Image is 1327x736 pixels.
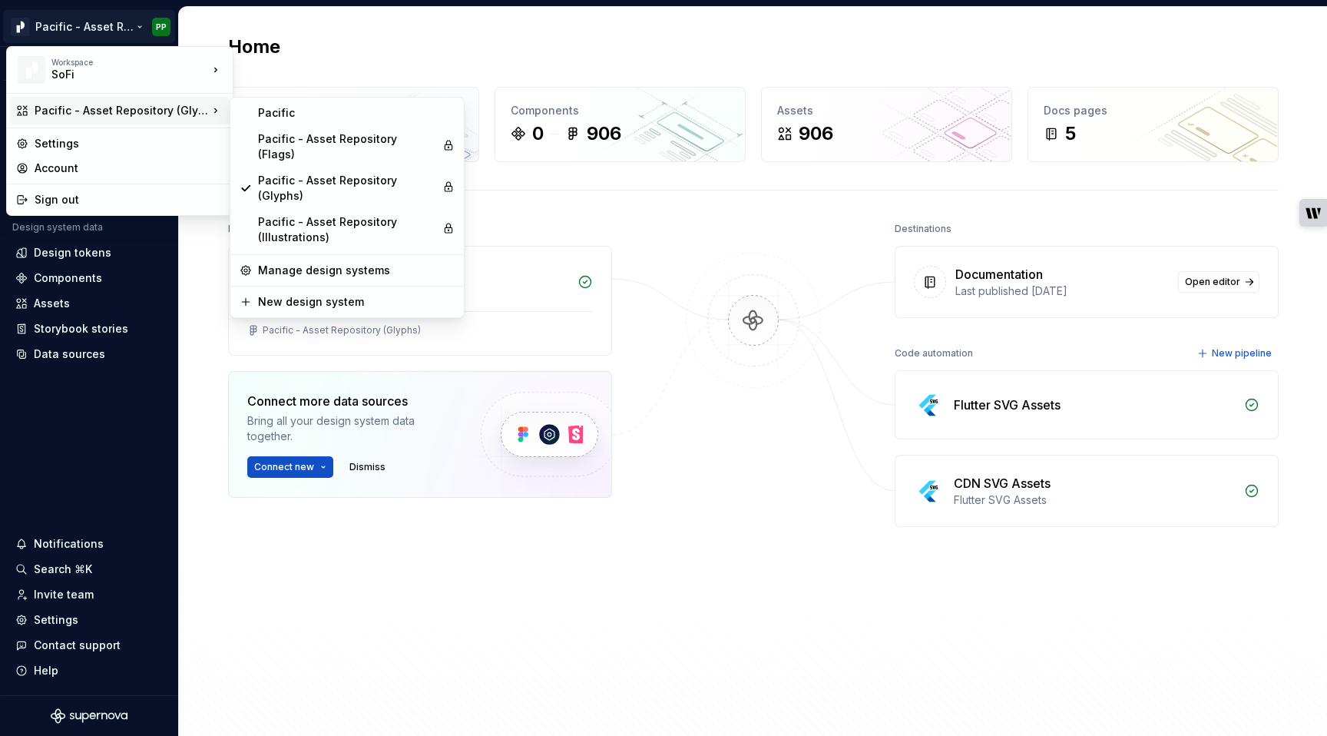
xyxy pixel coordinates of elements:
[258,214,436,245] div: Pacific - Asset Repository (Illustrations)
[35,136,223,151] div: Settings
[258,173,436,204] div: Pacific - Asset Repository (Glyphs)
[35,103,208,118] div: Pacific - Asset Repository (Glyphs)
[51,67,182,82] div: SoFi
[18,56,45,84] img: 8d0dbd7b-a897-4c39-8ca0-62fbda938e11.png
[35,161,223,176] div: Account
[258,263,455,278] div: Manage design systems
[35,192,223,207] div: Sign out
[51,58,208,67] div: Workspace
[258,294,455,310] div: New design system
[258,131,436,162] div: Pacific - Asset Repository (Flags)
[258,105,455,121] div: Pacific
